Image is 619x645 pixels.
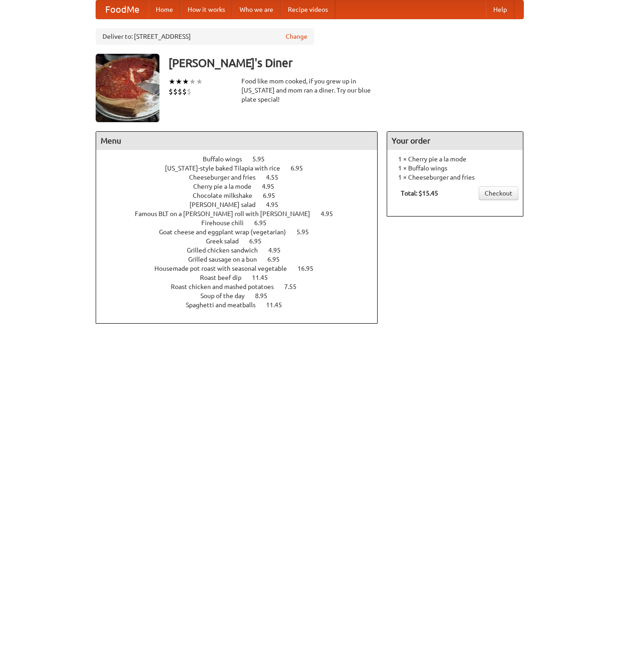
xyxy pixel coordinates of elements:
a: Buffalo wings 5.95 [203,155,281,163]
span: Goat cheese and eggplant wrap (vegetarian) [159,228,295,236]
a: [PERSON_NAME] salad 4.95 [189,201,295,208]
span: Grilled sausage on a bun [188,256,266,263]
span: 4.95 [262,183,283,190]
a: Chocolate milkshake 6.95 [193,192,292,199]
a: Roast chicken and mashed potatoes 7.55 [171,283,313,290]
span: [PERSON_NAME] salad [189,201,265,208]
span: Grilled chicken sandwich [187,247,267,254]
a: Who we are [232,0,281,19]
span: Firehouse chili [201,219,253,227]
span: 5.95 [252,155,274,163]
li: $ [187,87,191,97]
a: FoodMe [96,0,148,19]
span: Chocolate milkshake [193,192,261,199]
a: [US_STATE]-style baked Tilapia with rice 6.95 [165,165,320,172]
a: Home [148,0,180,19]
a: Help [486,0,514,19]
li: ★ [182,77,189,87]
a: Recipe videos [281,0,335,19]
a: Checkout [479,186,518,200]
span: Cherry pie a la mode [193,183,261,190]
span: 7.55 [284,283,306,290]
li: ★ [189,77,196,87]
span: Spaghetti and meatballs [186,301,265,309]
a: How it works [180,0,232,19]
li: $ [173,87,178,97]
li: $ [178,87,182,97]
span: 6.95 [267,256,289,263]
span: 5.95 [297,228,318,236]
a: Goat cheese and eggplant wrap (vegetarian) 5.95 [159,228,326,236]
li: $ [169,87,173,97]
h3: [PERSON_NAME]'s Diner [169,54,524,72]
a: Famous BLT on a [PERSON_NAME] roll with [PERSON_NAME] 4.95 [135,210,350,217]
span: 4.55 [266,174,287,181]
a: Grilled chicken sandwich 4.95 [187,247,297,254]
a: Roast beef dip 11.45 [200,274,285,281]
h4: Your order [387,132,523,150]
a: Spaghetti and meatballs 11.45 [186,301,299,309]
div: Deliver to: [STREET_ADDRESS] [96,28,314,45]
span: 4.95 [266,201,287,208]
span: 6.95 [263,192,284,199]
a: Grilled sausage on a bun 6.95 [188,256,297,263]
span: Greek salad [206,237,248,245]
a: Firehouse chili 6.95 [201,219,283,227]
span: Famous BLT on a [PERSON_NAME] roll with [PERSON_NAME] [135,210,319,217]
li: 1 × Cherry pie a la mode [392,155,518,164]
span: 11.45 [266,301,291,309]
span: Roast chicken and mashed potatoes [171,283,283,290]
li: ★ [196,77,203,87]
span: Buffalo wings [203,155,251,163]
span: Housemade pot roast with seasonal vegetable [154,265,296,272]
span: 6.95 [249,237,271,245]
a: Greek salad 6.95 [206,237,278,245]
a: Change [286,32,307,41]
span: Cheeseburger and fries [189,174,265,181]
span: 16.95 [297,265,322,272]
img: angular.jpg [96,54,159,122]
a: Housemade pot roast with seasonal vegetable 16.95 [154,265,330,272]
h4: Menu [96,132,378,150]
span: 6.95 [254,219,276,227]
span: Soup of the day [200,292,254,299]
div: Food like mom cooked, if you grew up in [US_STATE] and mom ran a diner. Try our blue plate special! [241,77,378,104]
span: 4.95 [268,247,290,254]
b: Total: $15.45 [401,190,438,197]
li: ★ [169,77,175,87]
li: 1 × Cheeseburger and fries [392,173,518,182]
span: 6.95 [291,165,312,172]
li: 1 × Buffalo wings [392,164,518,173]
span: 11.45 [252,274,277,281]
a: Cheeseburger and fries 4.55 [189,174,295,181]
li: ★ [175,77,182,87]
a: Soup of the day 8.95 [200,292,284,299]
span: Roast beef dip [200,274,251,281]
span: 4.95 [321,210,342,217]
span: [US_STATE]-style baked Tilapia with rice [165,165,289,172]
a: Cherry pie a la mode 4.95 [193,183,291,190]
span: 8.95 [255,292,276,299]
li: $ [182,87,187,97]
